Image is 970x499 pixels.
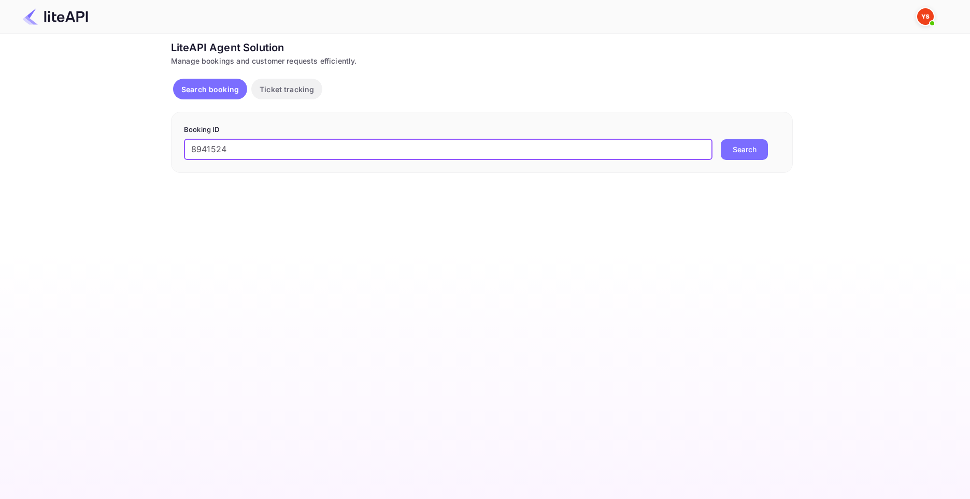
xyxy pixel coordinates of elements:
input: Enter Booking ID (e.g., 63782194) [184,139,712,160]
button: Search [721,139,768,160]
img: LiteAPI Logo [23,8,88,25]
p: Ticket tracking [260,84,314,95]
div: LiteAPI Agent Solution [171,40,793,55]
img: Yandex Support [917,8,934,25]
p: Search booking [181,84,239,95]
div: Manage bookings and customer requests efficiently. [171,55,793,66]
p: Booking ID [184,125,780,135]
